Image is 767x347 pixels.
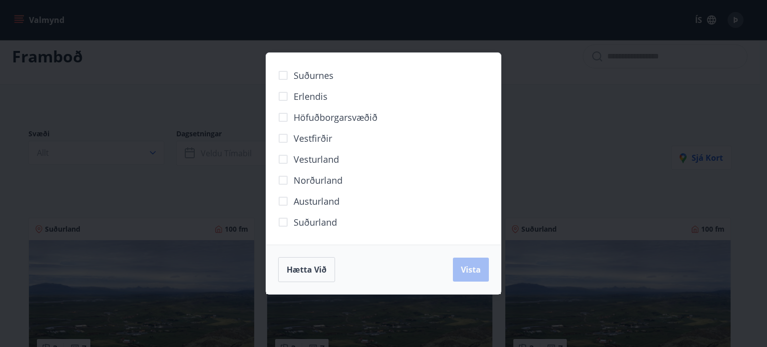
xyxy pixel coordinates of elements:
[294,111,378,124] span: Höfuðborgarsvæðið
[294,69,334,82] span: Suðurnes
[278,257,335,282] button: Hætta við
[294,153,339,166] span: Vesturland
[287,264,327,275] span: Hætta við
[294,216,337,229] span: Suðurland
[294,132,332,145] span: Vestfirðir
[294,174,343,187] span: Norðurland
[294,195,340,208] span: Austurland
[294,90,328,103] span: Erlendis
